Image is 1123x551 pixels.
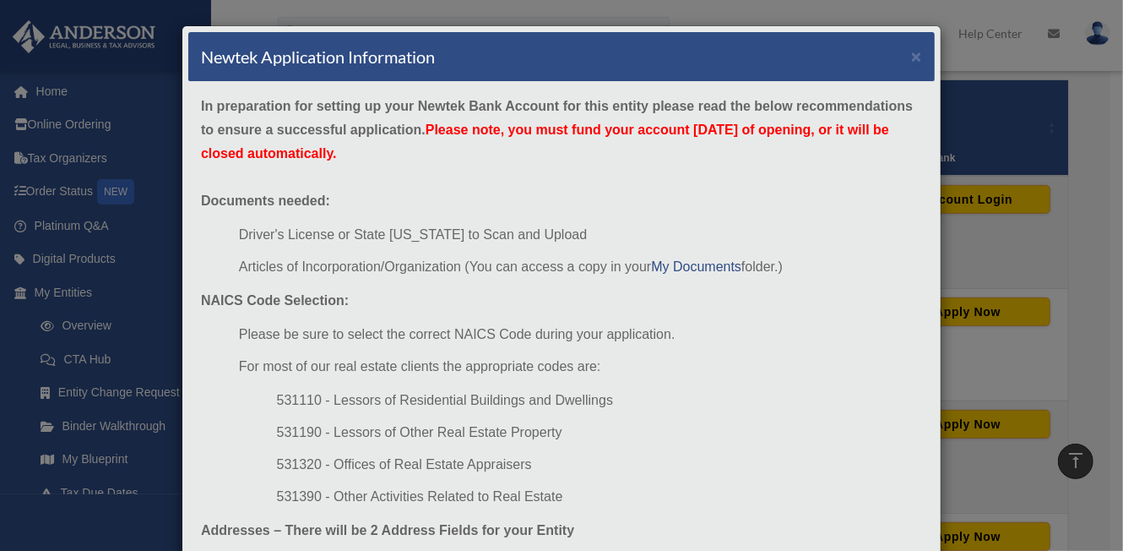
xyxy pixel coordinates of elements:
li: 531190 - Lessors of Other Real Estate Property [277,421,922,445]
li: 531320 - Offices of Real Estate Appraisers [277,453,922,477]
strong: In preparation for setting up your Newtek Bank Account for this entity please read the below reco... [201,99,913,161]
li: Articles of Incorporation/Organization (You can access a copy in your folder.) [239,255,922,279]
button: × [911,47,922,65]
a: My Documents [651,259,741,274]
strong: NAICS Code Selection: [201,293,349,308]
strong: Documents needed: [201,194,330,208]
li: Driver's License or State [US_STATE] to Scan and Upload [239,223,922,247]
h4: Newtek Application Information [201,45,435,68]
strong: Addresses – There will be 2 Address Fields for your Entity [201,523,574,537]
li: 531110 - Lessors of Residential Buildings and Dwellings [277,389,922,412]
li: 531390 - Other Activities Related to Real Estate [277,485,922,509]
li: Please be sure to select the correct NAICS Code during your application. [239,323,922,346]
span: Please note, you must fund your account [DATE] of opening, or it will be closed automatically. [201,123,889,161]
li: For most of our real estate clients the appropriate codes are: [239,355,922,379]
